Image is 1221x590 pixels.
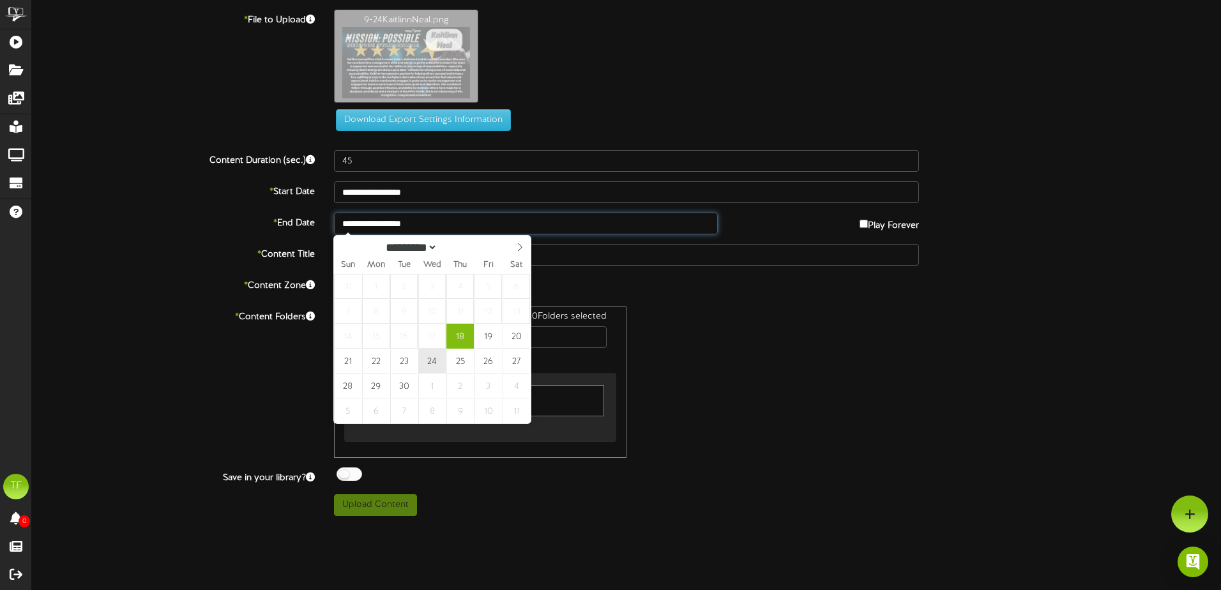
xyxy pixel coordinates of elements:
[418,299,446,324] span: September 10, 2025
[362,398,390,423] span: October 6, 2025
[334,494,417,516] button: Upload Content
[474,324,502,349] span: September 19, 2025
[860,220,868,228] input: Play Forever
[446,398,474,423] span: October 9, 2025
[1178,547,1208,577] div: Open Intercom Messenger
[22,306,324,324] label: Content Folders
[418,261,446,269] span: Wed
[437,241,483,254] input: Year
[334,324,361,349] span: September 14, 2025
[446,349,474,374] span: September 25, 2025
[390,299,418,324] span: September 9, 2025
[362,274,390,299] span: September 1, 2025
[19,515,30,527] span: 0
[334,398,361,423] span: October 5, 2025
[390,261,418,269] span: Tue
[22,181,324,199] label: Start Date
[362,374,390,398] span: September 29, 2025
[503,274,530,299] span: September 6, 2025
[418,374,446,398] span: October 1, 2025
[22,244,324,261] label: Content Title
[503,324,530,349] span: September 20, 2025
[22,275,324,292] label: Content Zone
[336,109,511,131] button: Download Export Settings Information
[474,299,502,324] span: September 12, 2025
[362,299,390,324] span: September 8, 2025
[22,10,324,27] label: File to Upload
[418,398,446,423] span: October 8, 2025
[446,261,474,269] span: Thu
[334,299,361,324] span: September 7, 2025
[860,213,919,232] label: Play Forever
[474,349,502,374] span: September 26, 2025
[334,374,361,398] span: September 28, 2025
[446,324,474,349] span: September 18, 2025
[390,274,418,299] span: September 2, 2025
[503,398,530,423] span: October 11, 2025
[334,274,361,299] span: August 31, 2025
[503,299,530,324] span: September 13, 2025
[390,349,418,374] span: September 23, 2025
[503,374,530,398] span: October 4, 2025
[22,213,324,230] label: End Date
[362,349,390,374] span: September 22, 2025
[3,474,29,499] div: TF
[390,398,418,423] span: October 7, 2025
[503,349,530,374] span: September 27, 2025
[390,374,418,398] span: September 30, 2025
[22,467,324,485] label: Save in your library?
[334,261,362,269] span: Sun
[334,244,919,266] input: Title of this Content
[446,374,474,398] span: October 2, 2025
[474,374,502,398] span: October 3, 2025
[22,150,324,167] label: Content Duration (sec.)
[418,324,446,349] span: September 17, 2025
[503,261,531,269] span: Sat
[330,116,511,125] a: Download Export Settings Information
[446,274,474,299] span: September 4, 2025
[474,274,502,299] span: September 5, 2025
[362,261,390,269] span: Mon
[474,398,502,423] span: October 10, 2025
[362,324,390,349] span: September 15, 2025
[418,349,446,374] span: September 24, 2025
[474,261,503,269] span: Fri
[446,299,474,324] span: September 11, 2025
[418,274,446,299] span: September 3, 2025
[390,324,418,349] span: September 16, 2025
[334,349,361,374] span: September 21, 2025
